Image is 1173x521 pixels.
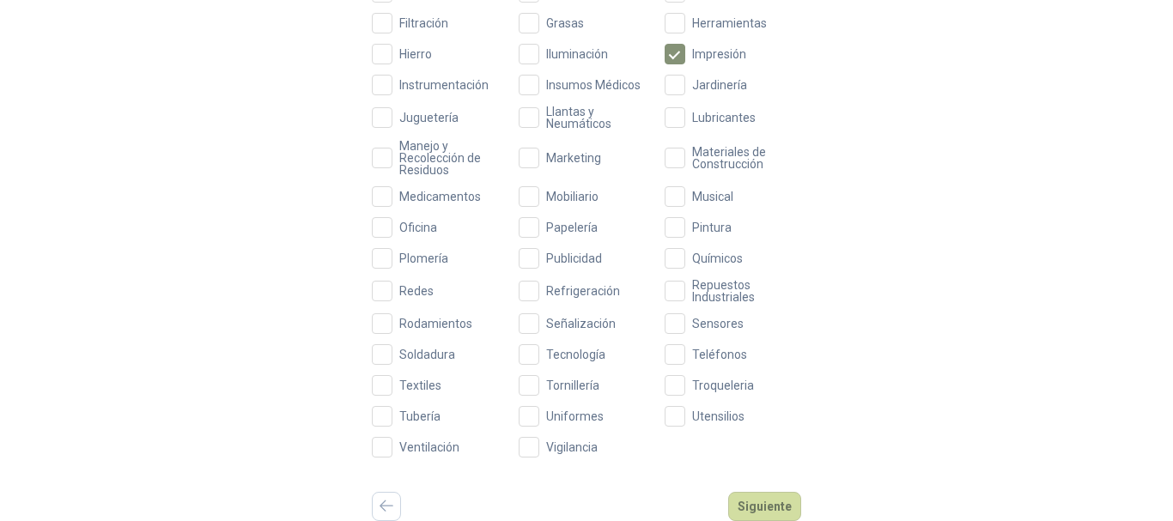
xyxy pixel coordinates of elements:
span: Tubería [392,410,447,422]
span: Publicidad [539,252,609,264]
span: Llantas y Neumáticos [539,106,655,130]
span: Redes [392,285,441,297]
span: Pintura [685,221,738,233]
span: Mobiliario [539,191,605,203]
span: Repuestos Industriales [685,279,801,303]
span: Jardinería [685,79,754,91]
span: Vigilancia [539,441,605,453]
span: Instrumentación [392,79,495,91]
span: Oficina [392,221,444,233]
span: Grasas [539,17,591,29]
span: Teléfonos [685,348,754,360]
button: Siguiente [728,492,801,521]
span: Tornillería [539,379,606,391]
span: Utensilios [685,410,751,422]
span: Ventilación [392,441,466,453]
span: Soldadura [392,348,462,360]
span: Medicamentos [392,191,488,203]
span: Rodamientos [392,318,479,330]
span: Papelería [539,221,605,233]
span: Iluminación [539,48,615,60]
span: Impresión [685,48,753,60]
span: Plomería [392,252,455,264]
span: Juguetería [392,112,465,124]
span: Sensores [685,318,751,330]
span: Lubricantes [685,112,763,124]
span: Uniformes [539,410,611,422]
span: Textiles [392,379,448,391]
span: Troqueleria [685,379,761,391]
span: Hierro [392,48,439,60]
span: Marketing [539,152,608,164]
span: Materiales de Construcción [685,146,801,170]
span: Manejo y Recolección de Residuos [392,140,508,176]
span: Refrigeración [539,285,627,297]
span: Insumos Médicos [539,79,647,91]
span: Herramientas [685,17,774,29]
span: Filtración [392,17,455,29]
span: Químicos [685,252,750,264]
span: Señalización [539,318,623,330]
span: Tecnología [539,348,612,360]
span: Musical [685,191,740,203]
